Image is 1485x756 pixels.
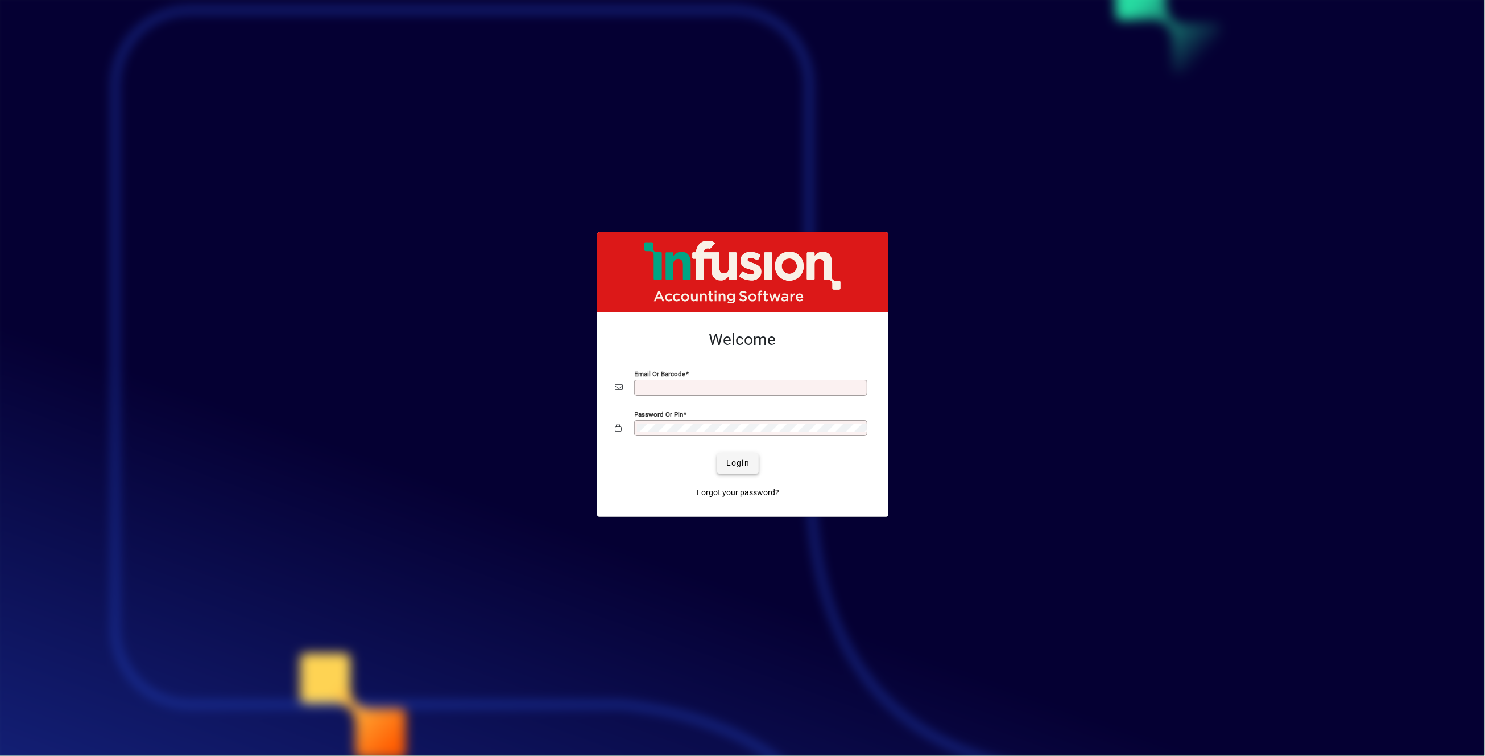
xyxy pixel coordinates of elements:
[615,330,870,350] h2: Welcome
[726,457,750,469] span: Login
[697,487,779,499] span: Forgot your password?
[635,410,684,418] mat-label: Password or Pin
[717,453,759,474] button: Login
[692,483,784,503] a: Forgot your password?
[635,369,686,377] mat-label: Email or Barcode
